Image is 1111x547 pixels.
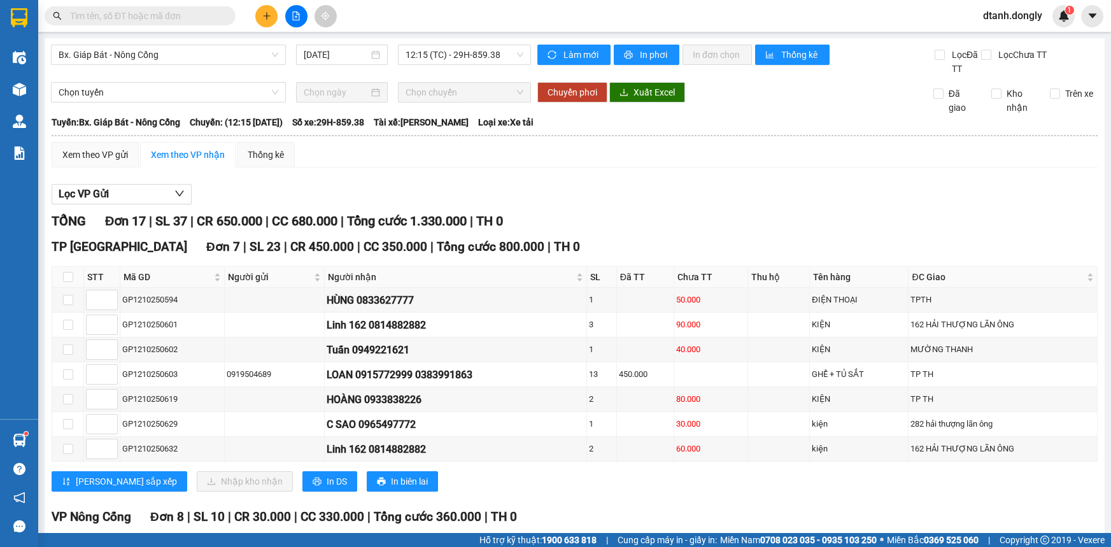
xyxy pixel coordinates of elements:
[59,83,278,102] span: Chọn tuyến
[357,239,360,254] span: |
[327,292,584,308] div: HÙNG 0833627777
[122,294,222,306] div: GP1210250594
[52,117,180,127] b: Tuyến: Bx. Giáp Bát - Nông Cống
[315,5,337,27] button: aim
[13,434,26,447] img: warehouse-icon
[290,239,354,254] span: CR 450.000
[1001,87,1040,115] span: Kho nhận
[59,45,278,64] span: Bx. Giáp Bát - Nông Cống
[234,509,291,524] span: CR 30.000
[52,239,187,254] span: TP [GEOGRAPHIC_DATA]
[537,82,607,103] button: Chuyển phơi
[812,393,906,406] div: KIỆN
[76,474,177,488] span: [PERSON_NAME] sắp xếp
[589,318,614,331] div: 3
[1081,5,1103,27] button: caret-down
[292,115,364,129] span: Số xe: 29H-859.38
[124,270,211,284] span: Mã GD
[294,509,297,524] span: |
[70,9,220,23] input: Tìm tên, số ĐT hoặc mã đơn
[227,368,322,381] div: 0919504689
[304,48,369,62] input: 12/10/2025
[187,509,190,524] span: |
[327,416,584,432] div: C SAO 0965497772
[62,477,71,487] span: sort-ascending
[120,288,225,313] td: GP1210250594
[206,239,240,254] span: Đơn 7
[589,443,614,455] div: 2
[52,471,187,492] button: sort-ascending[PERSON_NAME] sắp xếp
[197,213,262,229] span: CR 650.000
[243,239,246,254] span: |
[589,294,614,306] div: 1
[406,45,523,64] span: 12:15 (TC) - 29H-859.38
[391,474,428,488] span: In biên lai
[755,45,830,65] button: bar-chartThống kê
[327,317,584,333] div: Linh 162 0814882882
[973,8,1052,24] span: dtanh.dongly
[430,239,434,254] span: |
[53,11,62,20] span: search
[812,294,906,306] div: ĐIỆN THOẠI
[262,11,271,20] span: plus
[285,5,308,27] button: file-add
[624,50,635,60] span: printer
[485,509,488,524] span: |
[910,294,1095,306] div: TPTH
[155,213,187,229] span: SL 37
[748,267,810,288] th: Thu hộ
[120,412,225,437] td: GP1210250629
[327,441,584,457] div: Linh 162 0814882882
[377,477,386,487] span: printer
[880,537,884,543] span: ⚪️
[910,418,1095,430] div: 282 hải thượng lãn ông
[59,186,109,202] span: Lọc VP Gửi
[563,48,600,62] span: Làm mới
[194,509,225,524] span: SL 10
[683,45,752,65] button: In đơn chọn
[988,533,990,547] span: |
[327,342,584,358] div: Tuấn 0949221621
[327,474,347,488] span: In DS
[151,148,225,162] div: Xem theo VP nhận
[341,213,344,229] span: |
[437,239,544,254] span: Tổng cước 800.000
[301,509,364,524] span: CC 330.000
[676,418,745,430] div: 30.000
[367,509,371,524] span: |
[122,443,222,455] div: GP1210250632
[313,477,322,487] span: printer
[174,188,185,199] span: down
[328,270,574,284] span: Người nhận
[347,213,467,229] span: Tổng cước 1.330.000
[765,50,776,60] span: bar-chart
[912,270,1084,284] span: ĐC Giao
[614,45,679,65] button: printerIn phơi
[812,343,906,356] div: KIỆN
[149,213,152,229] span: |
[367,471,438,492] button: printerIn biên lai
[633,85,675,99] span: Xuất Excel
[1040,536,1049,544] span: copyright
[619,88,628,98] span: download
[292,11,301,20] span: file-add
[1067,6,1072,15] span: 1
[617,267,675,288] th: Đã TT
[548,50,558,60] span: sync
[13,463,25,475] span: question-circle
[197,471,293,492] button: downloadNhập kho nhận
[120,437,225,462] td: GP1210250632
[327,392,584,408] div: HOÀNG 0933838226
[812,368,906,381] div: GHẾ + TỦ SẮT
[120,313,225,337] td: GP1210250601
[374,115,469,129] span: Tài xế: [PERSON_NAME]
[190,115,283,129] span: Chuyến: (12:15 [DATE])
[537,45,611,65] button: syncLàm mới
[190,213,194,229] span: |
[491,509,517,524] span: TH 0
[52,213,86,229] span: TỔNG
[676,443,745,455] div: 60.000
[548,239,551,254] span: |
[105,213,146,229] span: Đơn 17
[52,509,131,524] span: VP Nông Cống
